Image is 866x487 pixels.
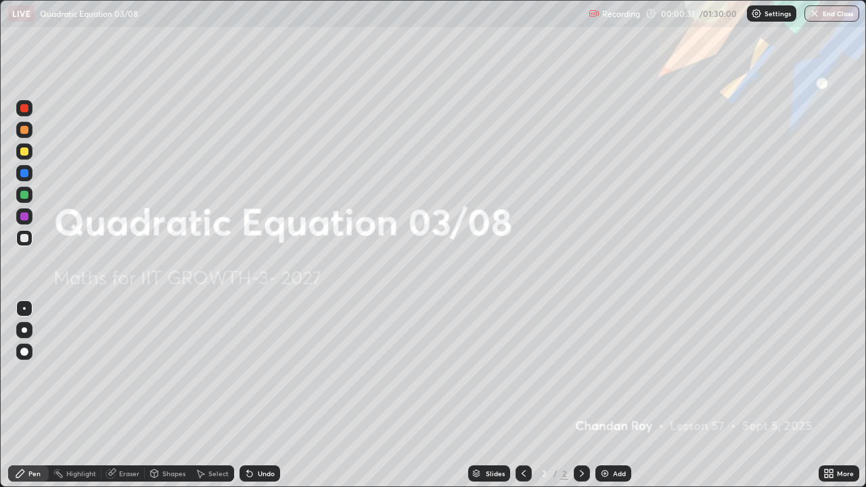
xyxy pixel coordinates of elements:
p: Recording [602,9,640,19]
div: Shapes [162,470,185,477]
p: Quadratic Equation 03/08 [40,8,138,19]
div: Pen [28,470,41,477]
div: Add [613,470,626,477]
div: More [837,470,854,477]
button: End Class [804,5,859,22]
div: 2 [537,469,551,478]
div: / [553,469,557,478]
div: Highlight [66,470,96,477]
img: recording.375f2c34.svg [589,8,599,19]
div: Eraser [119,470,139,477]
img: class-settings-icons [751,8,762,19]
img: add-slide-button [599,468,610,479]
div: Select [208,470,229,477]
div: Slides [486,470,505,477]
img: end-class-cross [809,8,820,19]
div: Undo [258,470,275,477]
div: 2 [560,467,568,480]
p: LIVE [12,8,30,19]
p: Settings [765,10,791,17]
